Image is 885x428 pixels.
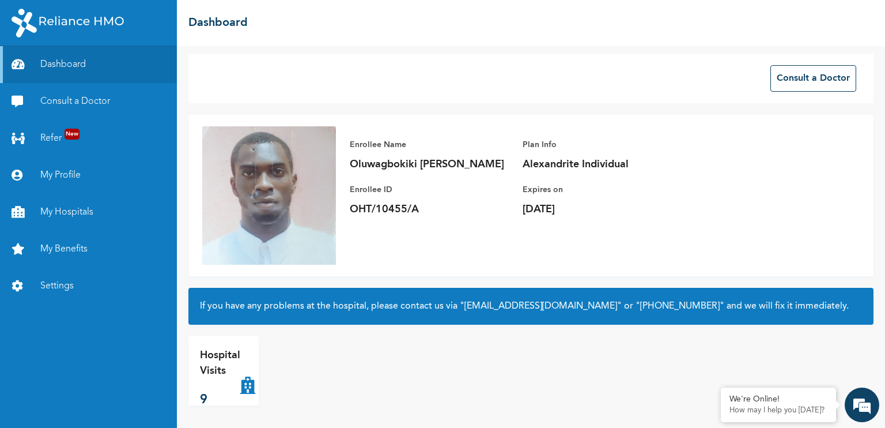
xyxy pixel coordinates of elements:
[523,157,684,171] p: Alexandrite Individual
[6,385,113,393] span: Conversation
[350,202,511,216] p: OHT/10455/A
[21,58,47,87] img: d_794563401_company_1708531726252_794563401
[188,14,248,32] h2: Dashboard
[200,299,862,313] h2: If you have any problems at the hospital, please contact us via or and we will fix it immediately.
[6,325,220,365] textarea: Type your message and hit 'Enter'
[729,406,827,415] p: How may I help you today?
[636,302,724,311] a: "[PHONE_NUMBER]"
[523,202,684,216] p: [DATE]
[350,157,511,171] p: Oluwagbokiki [PERSON_NAME]
[523,138,684,152] p: Plan Info
[729,395,827,404] div: We're Online!
[60,65,194,80] div: Chat with us now
[200,126,338,265] img: Enrollee
[460,302,622,311] a: "[EMAIL_ADDRESS][DOMAIN_NAME]"
[113,365,220,401] div: FAQs
[200,348,240,379] p: Hospital Visits
[350,183,511,197] p: Enrollee ID
[200,391,240,410] p: 9
[350,138,511,152] p: Enrollee Name
[65,129,80,140] span: New
[189,6,217,33] div: Minimize live chat window
[12,9,124,37] img: RelianceHMO's Logo
[770,65,856,92] button: Consult a Doctor
[67,150,159,266] span: We're online!
[523,183,684,197] p: Expires on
